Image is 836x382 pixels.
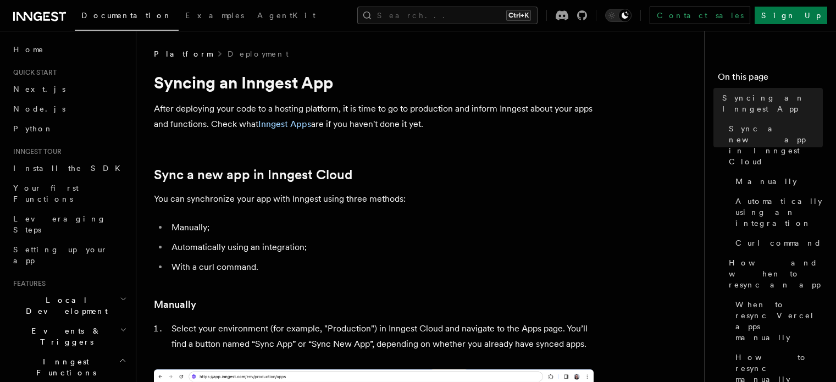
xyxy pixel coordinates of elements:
[755,7,827,24] a: Sign Up
[154,167,352,182] a: Sync a new app in Inngest Cloud
[650,7,750,24] a: Contact sales
[154,101,594,132] p: After deploying your code to a hosting platform, it is time to go to production and inform Innges...
[13,124,53,133] span: Python
[9,209,129,240] a: Leveraging Steps
[731,233,823,253] a: Curl command
[75,3,179,31] a: Documentation
[9,325,120,347] span: Events & Triggers
[9,99,129,119] a: Node.js
[179,3,251,30] a: Examples
[9,290,129,321] button: Local Development
[9,295,120,317] span: Local Development
[9,147,62,156] span: Inngest tour
[735,299,823,343] span: When to resync Vercel apps manually
[168,220,594,235] li: Manually;
[154,191,594,207] p: You can synchronize your app with Inngest using three methods:
[731,295,823,347] a: When to resync Vercel apps manually
[718,70,823,88] h4: On this page
[9,356,119,378] span: Inngest Functions
[731,171,823,191] a: Manually
[718,88,823,119] a: Syncing an Inngest App
[13,164,127,173] span: Install the SDK
[735,196,823,229] span: Automatically using an integration
[185,11,244,20] span: Examples
[735,176,797,187] span: Manually
[9,321,129,352] button: Events & Triggers
[13,104,65,113] span: Node.js
[722,92,823,114] span: Syncing an Inngest App
[13,44,44,55] span: Home
[168,259,594,275] li: With a curl command.
[9,158,129,178] a: Install the SDK
[9,79,129,99] a: Next.js
[13,214,106,234] span: Leveraging Steps
[724,253,823,295] a: How and when to resync an app
[228,48,289,59] a: Deployment
[729,257,823,290] span: How and when to resync an app
[731,191,823,233] a: Automatically using an integration
[724,119,823,171] a: Sync a new app in Inngest Cloud
[9,279,46,288] span: Features
[9,68,57,77] span: Quick start
[258,119,311,129] a: Inngest Apps
[9,178,129,209] a: Your first Functions
[168,240,594,255] li: Automatically using an integration;
[729,123,823,167] span: Sync a new app in Inngest Cloud
[251,3,322,30] a: AgentKit
[154,73,594,92] h1: Syncing an Inngest App
[13,85,65,93] span: Next.js
[735,237,822,248] span: Curl command
[605,9,632,22] button: Toggle dark mode
[257,11,315,20] span: AgentKit
[154,297,196,312] a: Manually
[168,321,594,352] li: Select your environment (for example, "Production") in Inngest Cloud and navigate to the Apps pag...
[357,7,538,24] button: Search...Ctrl+K
[9,240,129,270] a: Setting up your app
[154,48,212,59] span: Platform
[9,40,129,59] a: Home
[13,184,79,203] span: Your first Functions
[506,10,531,21] kbd: Ctrl+K
[81,11,172,20] span: Documentation
[9,119,129,139] a: Python
[13,245,108,265] span: Setting up your app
